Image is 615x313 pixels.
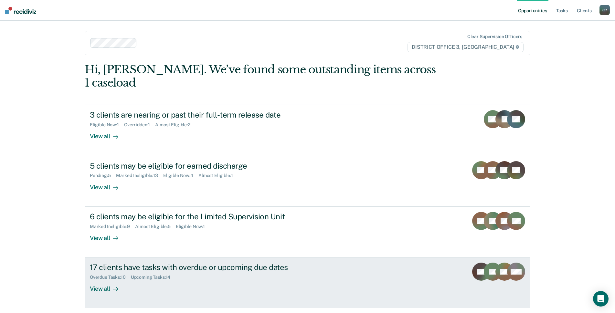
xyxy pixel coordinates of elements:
[90,128,126,140] div: View all
[90,263,317,272] div: 17 clients have tasks with overdue or upcoming due dates
[467,34,522,39] div: Clear supervision officers
[85,105,530,156] a: 3 clients are nearing or past their full-term release dateEligible Now:1Overridden:1Almost Eligib...
[5,7,36,14] img: Recidiviz
[85,257,530,308] a: 17 clients have tasks with overdue or upcoming due datesOverdue Tasks:10Upcoming Tasks:14View all
[131,275,176,280] div: Upcoming Tasks : 14
[599,5,610,15] div: C R
[599,5,610,15] button: CR
[124,122,155,128] div: Overridden : 1
[155,122,196,128] div: Almost Eligible : 2
[90,280,126,293] div: View all
[408,42,524,52] span: DISTRICT OFFICE 3, [GEOGRAPHIC_DATA]
[176,224,210,229] div: Eligible Now : 1
[90,122,124,128] div: Eligible Now : 1
[90,224,135,229] div: Marked Ineligible : 9
[85,63,441,89] div: Hi, [PERSON_NAME]. We’ve found some outstanding items across 1 caseload
[85,156,530,207] a: 5 clients may be eligible for earned dischargePending:5Marked Ineligible:13Eligible Now:4Almost E...
[90,173,116,178] div: Pending : 5
[163,173,198,178] div: Eligible Now : 4
[90,161,317,171] div: 5 clients may be eligible for earned discharge
[198,173,238,178] div: Almost Eligible : 1
[85,207,530,257] a: 6 clients may be eligible for the Limited Supervision UnitMarked Ineligible:9Almost Eligible:5Eli...
[90,275,131,280] div: Overdue Tasks : 10
[90,178,126,191] div: View all
[90,110,317,120] div: 3 clients are nearing or past their full-term release date
[116,173,163,178] div: Marked Ineligible : 13
[135,224,176,229] div: Almost Eligible : 5
[593,291,609,307] div: Open Intercom Messenger
[90,212,317,221] div: 6 clients may be eligible for the Limited Supervision Unit
[90,229,126,242] div: View all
